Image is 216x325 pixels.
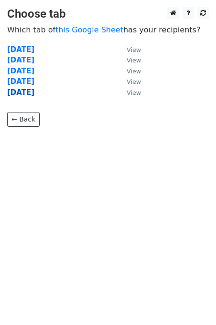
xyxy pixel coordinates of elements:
[7,56,34,64] a: [DATE]
[7,45,34,54] a: [DATE]
[117,56,141,64] a: View
[7,112,40,127] a: ← Back
[55,25,123,34] a: this Google Sheet
[7,25,209,35] p: Which tab of has your recipients?
[7,7,209,21] h3: Choose tab
[7,67,34,75] a: [DATE]
[117,45,141,54] a: View
[117,88,141,97] a: View
[7,88,34,97] a: [DATE]
[117,67,141,75] a: View
[127,46,141,53] small: View
[127,89,141,96] small: View
[127,57,141,64] small: View
[117,77,141,86] a: View
[168,279,216,325] iframe: Chat Widget
[127,68,141,75] small: View
[127,78,141,85] small: View
[7,77,34,86] a: [DATE]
